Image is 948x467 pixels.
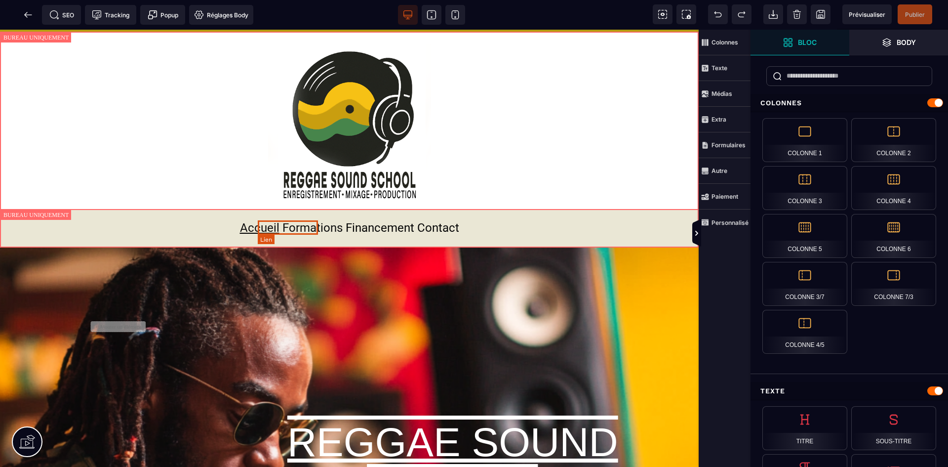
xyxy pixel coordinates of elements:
span: SEO [49,10,74,20]
span: Ouvrir les calques [849,30,948,55]
span: Enregistrer le contenu [898,4,932,24]
strong: Personnalisé [711,219,749,226]
div: Colonne 4 [851,166,936,210]
div: Sous-titre [851,406,936,450]
div: Colonne 6 [851,214,936,258]
a: Financement [346,191,414,205]
span: Code de suivi [85,5,136,25]
div: Titre [762,406,847,450]
img: 4275e03cccdd2596e6c8e3e803fb8e3d_LOGO_REGGAE_SOUND_SCHOOL_2025_.png [268,14,431,177]
a: Accueil [240,191,279,205]
div: Colonne 7/3 [851,262,936,306]
div: Colonne 3/7 [762,262,847,306]
span: Paiement [699,184,750,210]
span: Rétablir [732,4,751,24]
span: Texte [699,55,750,81]
span: Importer [763,4,783,24]
strong: Autre [711,167,727,174]
strong: Body [897,39,916,46]
span: Extra [699,107,750,132]
span: Voir bureau [398,5,418,25]
span: Formulaires [699,132,750,158]
strong: Bloc [798,39,817,46]
span: Créer une alerte modale [140,5,185,25]
span: Autre [699,158,750,184]
div: Colonne 3 [762,166,847,210]
div: Texte [750,382,948,400]
span: Prévisualiser [849,11,885,18]
div: Colonne 5 [762,214,847,258]
span: Afficher les vues [750,219,760,249]
span: Capture d'écran [676,4,696,24]
span: Voir tablette [422,5,441,25]
span: Défaire [708,4,728,24]
strong: Texte [711,64,727,72]
span: Favicon [189,5,253,25]
span: Aperçu [842,4,892,24]
span: Retour [18,5,38,25]
span: Publier [905,11,925,18]
span: Personnalisé [699,210,750,235]
span: Réglages Body [194,10,248,20]
div: Colonne 1 [762,118,847,162]
span: Colonnes [699,30,750,55]
span: Enregistrer [811,4,830,24]
span: Voir les composants [653,4,672,24]
div: Colonne 2 [851,118,936,162]
div: Colonnes [750,94,948,112]
div: Colonne 4/5 [762,310,847,354]
strong: Paiement [711,193,738,200]
strong: Formulaires [711,141,746,149]
span: Métadata SEO [42,5,81,25]
strong: Colonnes [711,39,738,46]
span: Popup [148,10,178,20]
span: Tracking [92,10,129,20]
span: Nettoyage [787,4,807,24]
span: Médias [699,81,750,107]
a: Formations [282,191,343,205]
strong: Médias [711,90,732,97]
strong: Extra [711,116,726,123]
span: Ouvrir les blocs [750,30,849,55]
span: Voir mobile [445,5,465,25]
a: Contact [417,191,459,205]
